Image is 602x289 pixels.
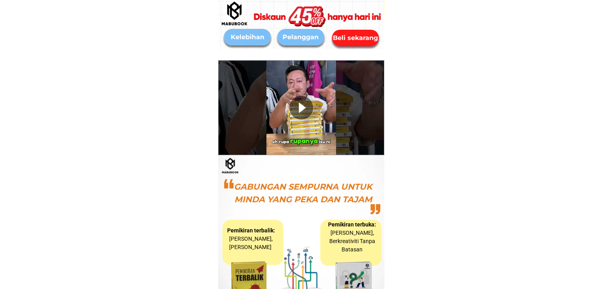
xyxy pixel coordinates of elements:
[224,32,271,42] div: Kelebihan
[227,227,275,234] span: Pemikiran terbalik:
[332,33,379,43] div: Beli sekarang
[328,221,376,228] span: Pemikiran terbuka:
[319,221,385,262] h1: [PERSON_NAME], Berkreativiti Tanpa Batasan
[228,181,378,205] h1: GABUNGAN SEMPURNA UNTUK MINDA YANG PEKA DAN TAJAM
[222,226,280,251] h1: [PERSON_NAME], [PERSON_NAME]
[277,32,324,42] div: Pelanggan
